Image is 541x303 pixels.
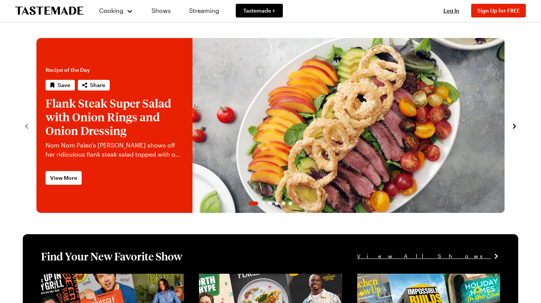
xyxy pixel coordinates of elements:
[275,201,279,205] span: Go to slide 4
[436,7,467,14] button: Log In
[289,201,292,205] span: Go to slide 6
[199,274,303,282] a: View full content for [object Object]
[90,81,105,89] span: Share
[268,201,272,205] span: Go to slide 3
[511,121,518,130] button: navigate to next item
[243,7,275,14] span: Tastemade +
[357,252,500,260] a: View All Shows
[58,81,70,89] span: Save
[78,80,110,90] button: Share
[46,80,75,90] button: Save recipe
[41,274,145,282] a: View full content for [object Object]
[249,201,258,205] span: Go to slide 1
[471,4,526,17] button: Sign Up for FREE
[36,38,505,213] div: 1 / 6
[282,201,285,205] span: Go to slide 5
[50,174,77,182] span: View More
[15,6,84,15] a: To Tastemade Home Page
[41,249,182,263] h1: Find Your New Favorite Show
[357,252,491,260] span: View All Shows
[357,274,461,282] a: View full content for [object Object]
[261,201,265,205] span: Go to slide 2
[99,2,133,20] button: Cooking
[236,4,283,17] a: Tastemade +
[99,7,123,14] span: Cooking
[46,171,82,185] a: View More
[23,121,30,130] button: navigate to previous item
[477,7,520,14] span: Sign Up for FREE
[443,7,459,14] span: Log In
